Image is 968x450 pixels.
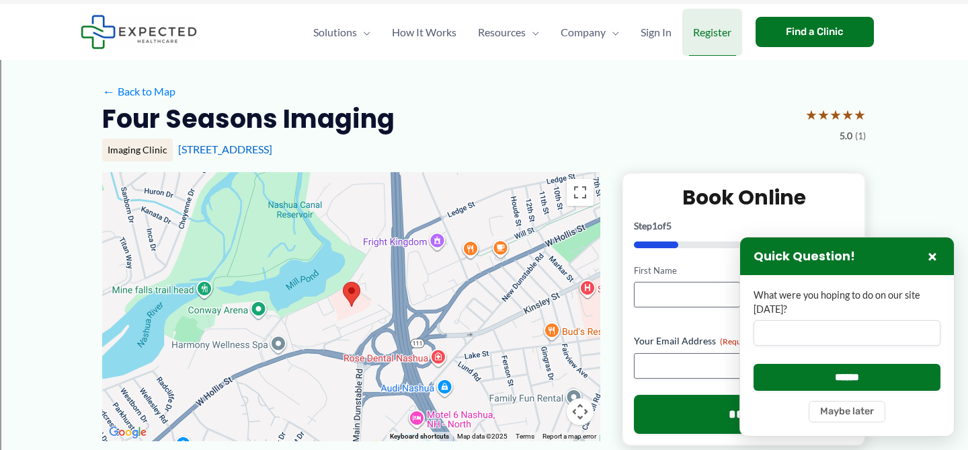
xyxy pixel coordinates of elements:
[682,9,742,56] a: Register
[561,9,606,56] span: Company
[630,9,682,56] a: Sign In
[81,15,197,49] img: Expected Healthcare Logo - side, dark font, small
[302,9,381,56] a: SolutionsMenu Toggle
[5,5,963,17] div: Sort A > Z
[526,9,539,56] span: Menu Toggle
[467,9,550,56] a: ResourcesMenu Toggle
[478,9,526,56] span: Resources
[5,30,963,42] div: Move To ...
[5,66,963,78] div: Sign out
[381,9,467,56] a: How It Works
[5,42,963,54] div: Delete
[754,289,940,316] label: What were you hoping to do on our site [DATE]?
[754,249,855,264] h3: Quick Question!
[606,9,619,56] span: Menu Toggle
[392,9,456,56] span: How It Works
[357,9,370,56] span: Menu Toggle
[550,9,630,56] a: CompanyMenu Toggle
[5,78,963,90] div: Rename
[5,90,963,102] div: Move To ...
[693,9,731,56] span: Register
[5,17,963,30] div: Sort New > Old
[641,9,672,56] span: Sign In
[924,248,940,264] button: Close
[313,9,357,56] span: Solutions
[302,9,742,56] nav: Primary Site Navigation
[809,401,885,422] button: Maybe later
[5,54,963,66] div: Options
[756,17,874,47] a: Find a Clinic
